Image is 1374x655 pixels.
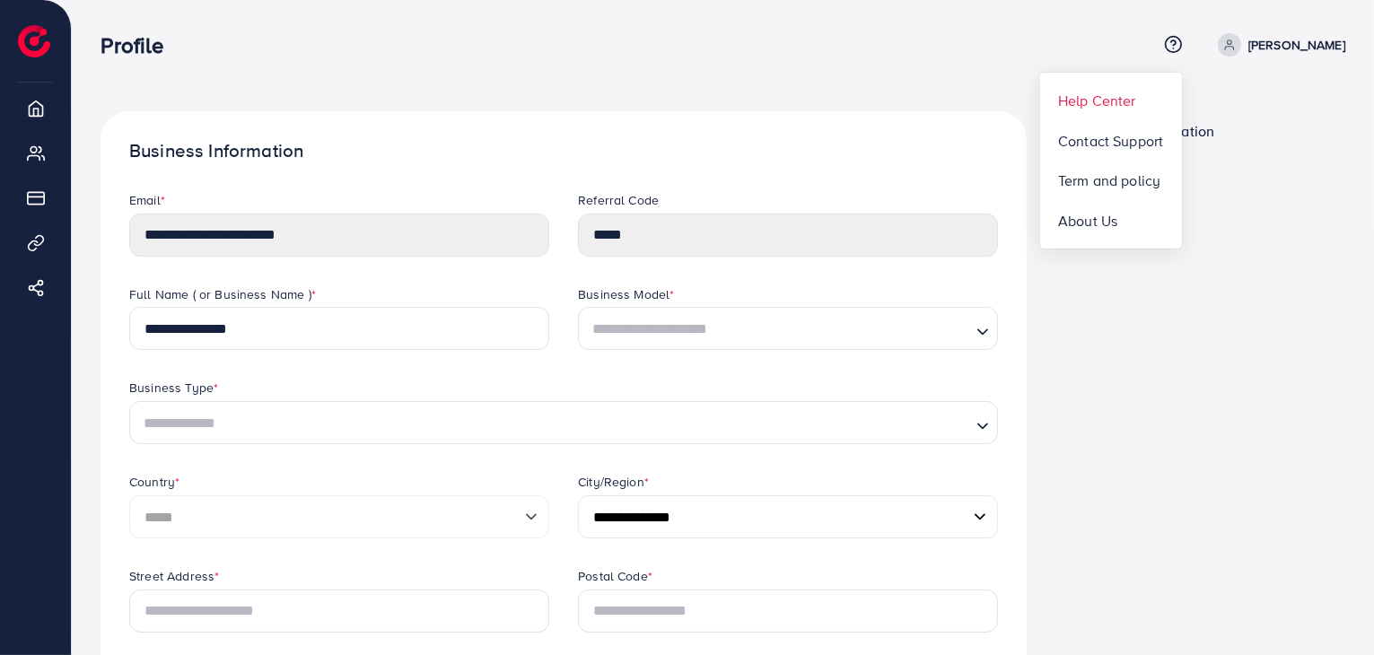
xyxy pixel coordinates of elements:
span: Term and policy [1058,170,1160,191]
p: [PERSON_NAME] [1248,34,1345,56]
input: Search for option [586,316,969,344]
h3: Profile [101,32,178,58]
span: Contact Support [1058,130,1163,152]
iframe: Chat [1298,574,1361,642]
label: Business Type [129,379,218,397]
label: Email [129,191,165,209]
span: Help Center [1058,90,1136,111]
label: Street Address [129,567,219,585]
div: Search for option [129,401,998,444]
label: Referral Code [578,191,659,209]
input: Search for option [137,410,969,438]
label: Country [129,473,179,491]
div: Search for option [578,307,998,350]
label: City/Region [578,473,649,491]
a: [PERSON_NAME] [1211,33,1345,57]
label: Business Model [578,285,674,303]
span: About Us [1058,210,1117,231]
img: logo [18,25,50,57]
h1: Business Information [129,140,998,162]
label: Full Name ( or Business Name ) [129,285,316,303]
label: Postal Code [578,567,652,585]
